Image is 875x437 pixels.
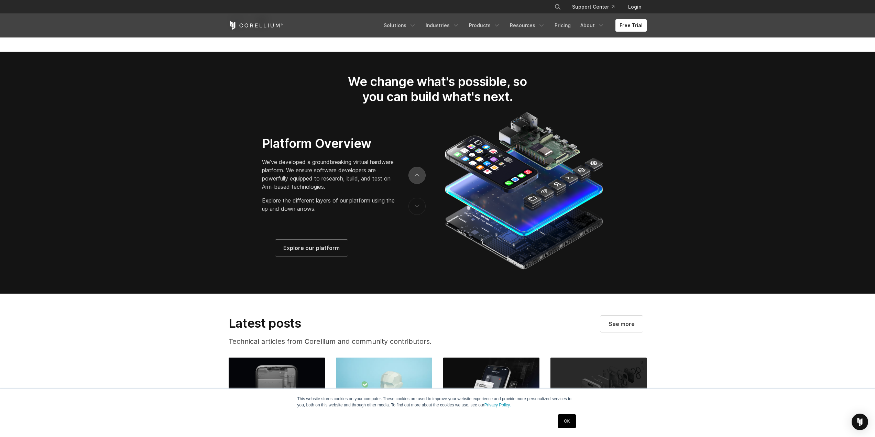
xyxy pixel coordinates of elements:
[484,403,511,407] a: Privacy Policy.
[262,136,395,151] h3: Platform Overview
[262,196,395,213] p: Explore the different layers of our platform using the up and down arrows.
[576,19,609,32] a: About
[262,158,395,191] p: We've developed a groundbreaking virtual hardware platform. We ensure software developers are pow...
[380,19,420,32] a: Solutions
[550,19,575,32] a: Pricing
[441,110,605,272] img: Corellium_Platform_RPI_Full_470
[297,396,578,408] p: This website stores cookies on your computer. These cookies are used to improve your website expe...
[408,167,426,184] button: next
[600,316,643,332] a: Visit our blog
[275,240,348,256] a: Explore our platform
[546,1,647,13] div: Navigation Menu
[336,358,432,417] img: Complete Guide: The Ins and Outs of Automated Mobile Application Security Testing
[422,19,463,32] a: Industries
[551,1,564,13] button: Search
[229,21,283,30] a: Corellium Home
[567,1,620,13] a: Support Center
[229,358,325,417] img: OWASP Mobile Security Testing: How Virtual Devices Catch What Top 10 Checks Miss
[337,74,539,105] h2: We change what's possible, so you can build what's next.
[408,198,426,215] button: previous
[852,414,868,430] div: Open Intercom Messenger
[623,1,647,13] a: Login
[283,244,340,252] span: Explore our platform
[609,320,635,328] span: See more
[443,358,539,417] img: Corellium MATRIX: Automated MAST Testing for Mobile Security
[380,19,647,32] div: Navigation Menu
[558,414,576,428] a: OK
[506,19,549,32] a: Resources
[229,316,463,331] h2: Latest posts
[465,19,504,32] a: Products
[229,336,463,347] p: Technical articles from Corellium and community contributors.
[550,358,647,417] img: How Stronger Security for Mobile OS Creates Challenges for Testing Applications
[615,19,647,32] a: Free Trial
